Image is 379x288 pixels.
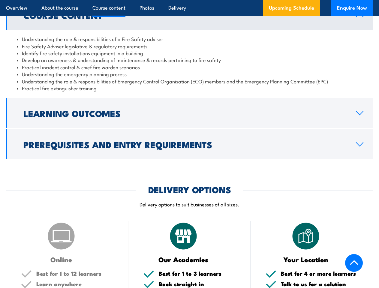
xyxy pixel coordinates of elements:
[23,109,346,117] h2: Learning Outcomes
[23,140,346,148] h2: Prerequisites and Entry Requirements
[6,201,373,208] p: Delivery options to suit businesses of all sizes.
[281,281,358,287] h5: Talk to us for a solution
[143,256,224,263] h3: Our Academies
[159,271,236,276] h5: Best for 1 to 3 learners
[6,98,373,128] a: Learning Outcomes
[17,49,362,56] li: Identify fire safety installations equipment in a building
[17,64,362,70] li: Practical incident control & chief fire warden scenarios
[148,185,231,193] h2: DELIVERY OPTIONS
[23,11,346,19] h2: Course Content
[17,78,362,85] li: Understanding the role & responsibilities of Emergency Control Organisation (ECO) members and the...
[21,256,101,263] h3: Online
[17,35,362,42] li: Understanding the role & responsibilities of a Fire Safety adviser
[6,129,373,159] a: Prerequisites and Entry Requirements
[36,271,113,276] h5: Best for 1 to 12 learners
[17,56,362,63] li: Develop an awareness & understanding of maintenance & records pertaining to fire safety
[159,281,236,287] h5: Book straight in
[266,256,346,263] h3: Your Location
[17,70,362,77] li: Understanding the emergency planning process
[17,85,362,91] li: Practical fire extinguisher training
[36,281,113,287] h5: Learn anywhere
[17,43,362,49] li: Fire Safety Adviser legislative & regulatory requirements
[281,271,358,276] h5: Best for 4 or more learners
